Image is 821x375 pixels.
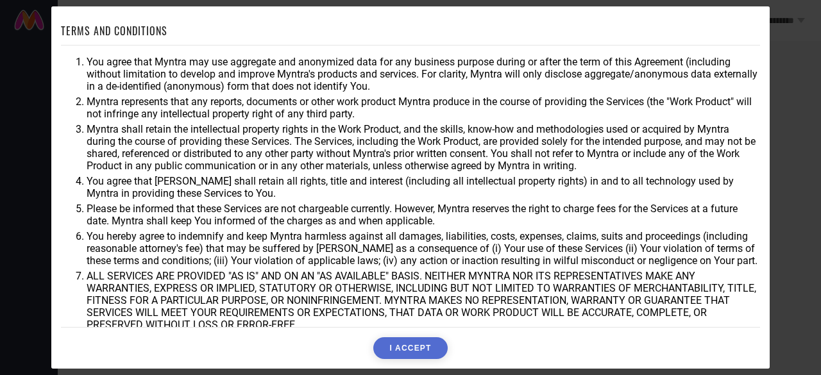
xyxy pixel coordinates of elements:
h1: TERMS AND CONDITIONS [61,23,167,38]
li: You agree that Myntra may use aggregate and anonymized data for any business purpose during or af... [87,56,760,92]
li: ALL SERVICES ARE PROVIDED "AS IS" AND ON AN "AS AVAILABLE" BASIS. NEITHER MYNTRA NOR ITS REPRESEN... [87,270,760,331]
li: Myntra shall retain the intellectual property rights in the Work Product, and the skills, know-ho... [87,123,760,172]
li: Please be informed that these Services are not chargeable currently. However, Myntra reserves the... [87,203,760,227]
li: You hereby agree to indemnify and keep Myntra harmless against all damages, liabilities, costs, e... [87,230,760,267]
li: Myntra represents that any reports, documents or other work product Myntra produce in the course ... [87,96,760,120]
li: You agree that [PERSON_NAME] shall retain all rights, title and interest (including all intellect... [87,175,760,199]
button: I ACCEPT [373,337,447,359]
